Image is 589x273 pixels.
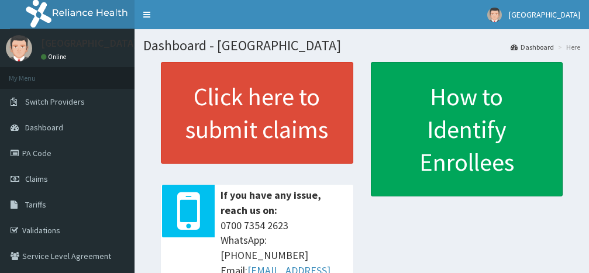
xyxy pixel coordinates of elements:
[487,8,502,22] img: User Image
[41,53,69,61] a: Online
[509,9,580,20] span: [GEOGRAPHIC_DATA]
[143,38,580,53] h1: Dashboard - [GEOGRAPHIC_DATA]
[25,199,46,210] span: Tariffs
[511,42,554,52] a: Dashboard
[25,174,48,184] span: Claims
[371,62,563,196] a: How to Identify Enrollees
[555,42,580,52] li: Here
[221,188,321,217] b: If you have any issue, reach us on:
[6,35,32,61] img: User Image
[41,38,137,49] p: [GEOGRAPHIC_DATA]
[161,62,353,164] a: Click here to submit claims
[25,122,63,133] span: Dashboard
[25,96,85,107] span: Switch Providers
